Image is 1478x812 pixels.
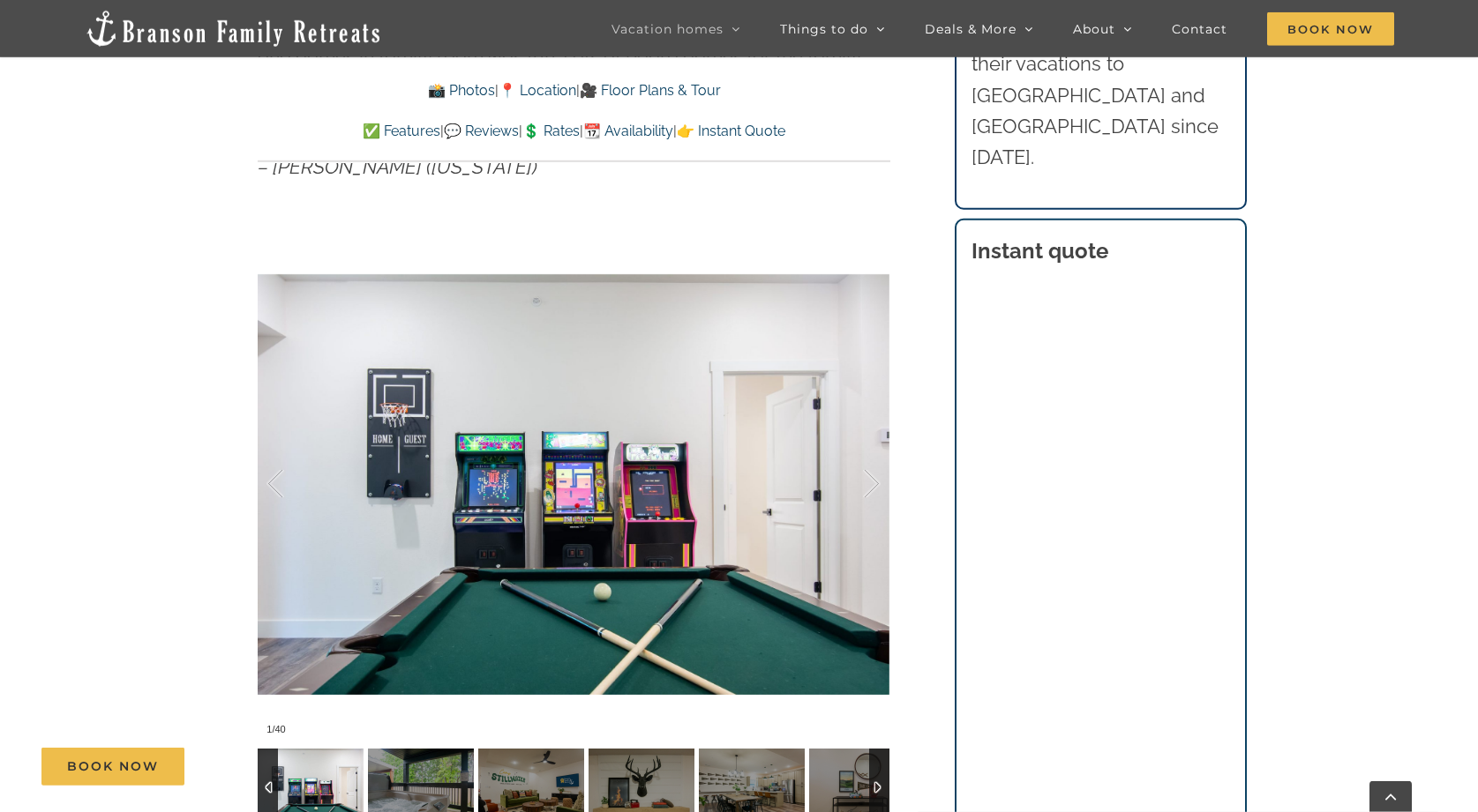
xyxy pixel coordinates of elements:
[583,123,673,139] a: 📆 Availability
[611,23,724,35] span: Vacation homes
[499,82,576,99] a: 📍 Location
[41,748,184,786] a: Book Now
[428,82,495,99] a: 📸 Photos
[677,123,785,139] a: 👉 Instant Quote
[258,120,889,143] p: | | | |
[258,155,537,178] em: – [PERSON_NAME] ([US_STATE])
[1073,23,1115,35] span: About
[1172,23,1227,35] span: Contact
[780,23,868,35] span: Things to do
[363,123,440,139] a: ✅ Features
[84,9,383,48] img: Branson Family Retreats Logo
[972,238,1108,264] strong: Instant quote
[258,79,889,102] p: | |
[67,759,159,774] span: Book Now
[1267,12,1394,46] span: Book Now
[580,82,721,99] a: 🎥 Floor Plans & Tour
[925,23,1017,35] span: Deals & More
[522,123,580,139] a: 💲 Rates
[444,123,519,139] a: 💬 Reviews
